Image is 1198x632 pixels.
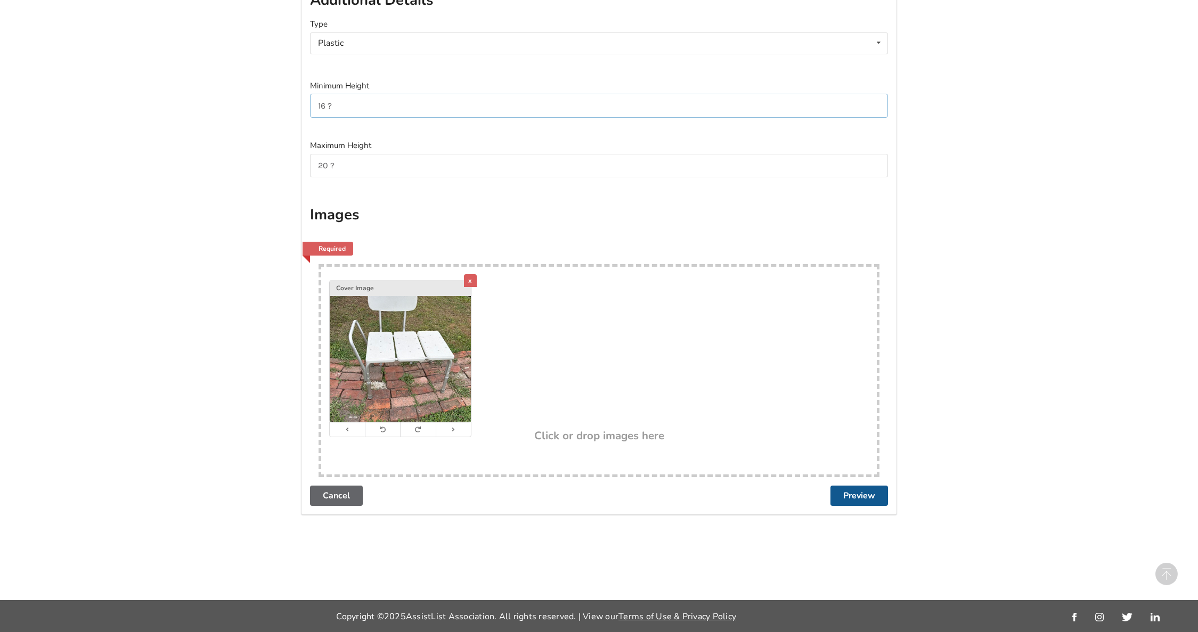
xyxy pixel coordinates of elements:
[310,139,888,152] label: Maximum Height
[1151,613,1160,621] img: linkedin_link
[1122,613,1132,621] img: twitter_link
[464,274,477,287] div: Remove the image
[310,486,363,506] a: Cancel
[310,80,888,92] label: Minimum Height
[330,281,471,422] img: IMG_8360.jpeg
[330,422,365,437] button: Changes order of image
[365,422,401,437] button: Rotates image left
[534,429,664,442] h3: Click or drop images here
[318,39,344,47] div: Plastic
[618,611,736,622] a: Terms of Use & Privacy Policy
[436,422,471,437] button: Changes order of image
[330,280,471,296] div: Cover Image
[1072,613,1077,621] img: facebook_link
[310,206,888,224] h2: Images
[830,486,888,506] button: Preview
[1095,613,1104,621] img: instagram_link
[400,422,436,437] button: Rotates image right
[303,242,354,256] a: Required
[310,18,888,30] label: Type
